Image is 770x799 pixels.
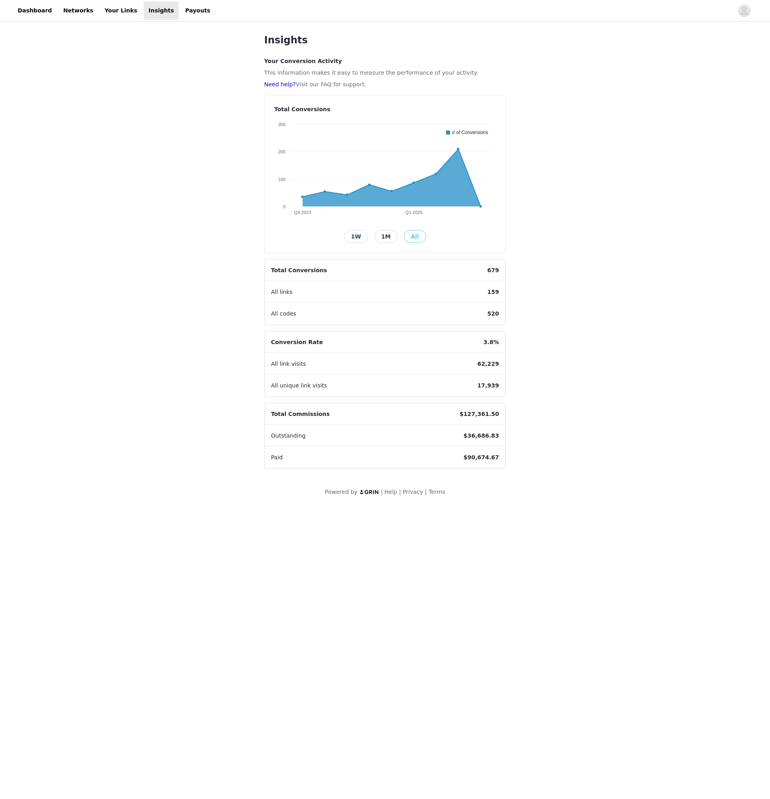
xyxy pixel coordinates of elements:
[740,4,748,17] div: avatar
[264,69,506,77] p: This information makes it easy to measure the performance of your activity.
[457,447,505,468] span: $90,674.67
[100,2,142,20] a: Your Links
[481,281,505,303] span: 159
[265,281,299,303] span: All links
[278,149,285,154] text: 200
[274,105,496,114] h4: Total Conversions
[264,80,506,89] p: Visit our FAQ for support.
[264,33,506,47] h1: Insights
[481,260,505,281] span: 679
[477,332,505,353] span: 3.8%
[405,210,422,215] text: Q1 2025
[359,489,379,495] img: logo
[381,489,383,495] span: |
[278,177,285,182] text: 100
[403,489,423,495] a: Privacy
[265,353,312,375] span: All link visits
[283,204,285,209] text: 0
[265,303,303,324] span: All codes
[13,2,57,20] a: Dashboard
[265,260,334,281] span: Total Conversions
[453,404,505,425] span: $127,361.50
[344,230,368,243] button: 1W
[264,81,296,88] a: Need help?
[452,130,488,135] text: # of Conversions
[425,489,427,495] span: |
[375,230,398,243] button: 1M
[399,489,401,495] span: |
[265,332,329,353] span: Conversion Rate
[265,375,334,396] span: All unique link visits
[144,2,179,20] a: Insights
[58,2,98,20] a: Networks
[294,210,311,215] text: Q4 2023
[265,447,289,468] span: Paid
[265,425,312,446] span: Outstanding
[278,122,285,127] text: 300
[428,489,445,495] a: Terms
[325,489,357,495] span: Powered by
[404,230,426,243] button: All
[385,489,397,495] a: Help
[265,404,336,425] span: Total Commissions
[457,425,505,446] span: $36,686.83
[264,57,506,65] h4: Your Conversion Activity
[180,2,215,20] a: Payouts
[471,375,505,396] span: 17,939
[481,303,505,324] span: 520
[471,353,505,375] span: 62,229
